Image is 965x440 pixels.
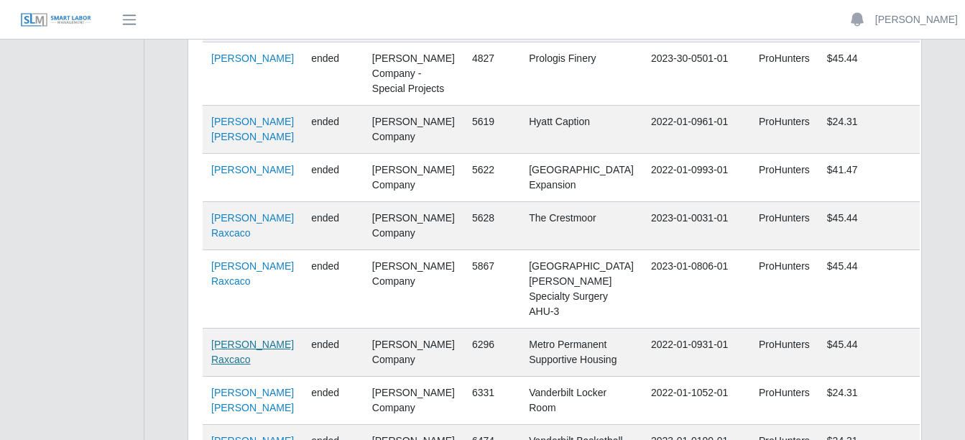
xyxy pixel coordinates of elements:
[750,106,818,154] td: ProHunters
[750,202,818,250] td: ProHunters
[818,377,920,425] td: $24.31
[642,377,750,425] td: 2022-01-1052-01
[303,154,364,202] td: ended
[642,42,750,106] td: 2023-30-0501-01
[642,250,750,329] td: 2023-01-0806-01
[750,250,818,329] td: ProHunters
[750,329,818,377] td: ProHunters
[750,42,818,106] td: ProHunters
[303,377,364,425] td: ended
[520,106,642,154] td: Hyatt Caption
[364,154,463,202] td: [PERSON_NAME] Company
[211,260,294,287] a: [PERSON_NAME] Raxcaco
[520,154,642,202] td: [GEOGRAPHIC_DATA] Expansion
[642,106,750,154] td: 2022-01-0961-01
[463,42,520,106] td: 4827
[520,42,642,106] td: Prologis Finery
[211,164,294,175] a: [PERSON_NAME]
[818,154,920,202] td: $41.47
[520,250,642,329] td: [GEOGRAPHIC_DATA][PERSON_NAME] Specialty Surgery AHU-3
[463,250,520,329] td: 5867
[303,106,364,154] td: ended
[463,377,520,425] td: 6331
[364,377,463,425] td: [PERSON_NAME] Company
[818,202,920,250] td: $45.44
[642,329,750,377] td: 2022-01-0931-01
[818,42,920,106] td: $45.44
[211,339,294,365] a: [PERSON_NAME] Raxcaco
[520,329,642,377] td: Metro Permanent Supportive Housing
[303,202,364,250] td: ended
[463,106,520,154] td: 5619
[364,250,463,329] td: [PERSON_NAME] Company
[642,154,750,202] td: 2022-01-0993-01
[211,52,294,64] a: [PERSON_NAME]
[750,377,818,425] td: ProHunters
[364,42,463,106] td: [PERSON_NAME] Company - Special Projects
[520,202,642,250] td: The Crestmoor
[818,106,920,154] td: $24.31
[875,12,958,27] a: [PERSON_NAME]
[211,116,294,142] a: [PERSON_NAME] [PERSON_NAME]
[463,202,520,250] td: 5628
[211,212,294,239] a: [PERSON_NAME] Raxcaco
[20,12,92,28] img: SLM Logo
[642,202,750,250] td: 2023-01-0031-01
[463,329,520,377] td: 6296
[303,250,364,329] td: ended
[364,329,463,377] td: [PERSON_NAME] Company
[750,154,818,202] td: ProHunters
[303,42,364,106] td: ended
[364,202,463,250] td: [PERSON_NAME] Company
[303,329,364,377] td: ended
[818,250,920,329] td: $45.44
[818,329,920,377] td: $45.44
[520,377,642,425] td: Vanderbilt Locker Room
[463,154,520,202] td: 5622
[211,387,294,413] a: [PERSON_NAME] [PERSON_NAME]
[364,106,463,154] td: [PERSON_NAME] Company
